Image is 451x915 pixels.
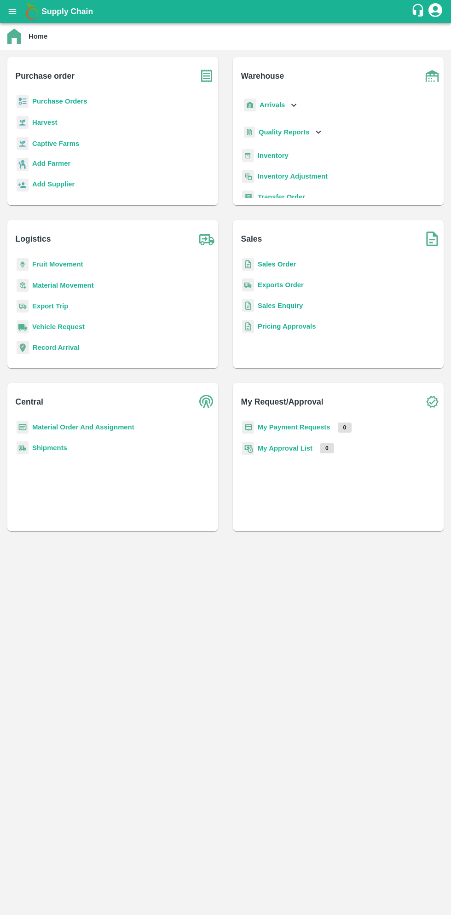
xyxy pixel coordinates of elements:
a: Inventory Adjustment [258,173,328,180]
b: My Request/Approval [241,395,324,408]
img: recordArrival [17,341,29,354]
img: soSales [421,227,444,250]
b: Logistics [16,232,51,245]
div: Quality Reports [242,123,324,142]
b: Home [29,33,47,40]
a: Vehicle Request [32,323,85,330]
a: Export Trip [32,302,68,310]
a: Record Arrival [33,344,80,351]
img: shipments [242,278,254,292]
img: approval [242,441,254,455]
img: shipments [17,441,29,455]
a: Material Movement [32,282,94,289]
div: account of current user [427,2,444,21]
a: Add Supplier [32,179,75,191]
a: My Approval List [258,445,312,452]
img: logo [23,2,41,21]
img: sales [242,320,254,333]
img: central [195,390,218,413]
a: Inventory [258,152,289,159]
a: Exports Order [258,281,304,289]
a: Transfer Order [258,193,305,201]
div: Arrivals [242,95,299,116]
a: Sales Enquiry [258,302,303,309]
img: farmer [17,158,29,171]
img: sales [242,299,254,313]
a: My Payment Requests [258,423,330,431]
img: whTransfer [242,191,254,204]
a: Supply Chain [41,5,411,18]
img: home [7,29,21,44]
img: material [17,278,29,292]
a: Pricing Approvals [258,323,316,330]
img: inventory [242,170,254,183]
img: centralMaterial [17,421,29,434]
b: Supply Chain [41,7,93,16]
p: 0 [338,423,352,433]
button: open drawer [2,1,23,22]
b: Sales [241,232,262,245]
b: Arrivals [260,101,285,109]
b: Warehouse [241,69,284,82]
img: harvest [17,137,29,151]
a: Captive Farms [32,140,79,147]
img: check [421,390,444,413]
img: vehicle [17,320,29,334]
b: Add Farmer [32,160,70,167]
img: whArrival [244,98,256,112]
img: payment [242,421,254,434]
img: harvest [17,116,29,129]
a: Harvest [32,119,57,126]
img: reciept [17,95,29,108]
img: fruit [17,258,29,271]
a: Material Order And Assignment [32,423,134,431]
img: sales [242,258,254,271]
img: supplier [17,179,29,192]
a: Purchase Orders [32,98,87,105]
a: Add Farmer [32,158,70,171]
div: customer-support [411,3,427,20]
a: Shipments [32,444,67,452]
img: truck [195,227,218,250]
b: Add Supplier [32,180,75,188]
b: Purchase order [16,69,75,82]
img: warehouse [421,64,444,87]
a: Fruit Movement [32,261,83,268]
b: Quality Reports [259,128,310,136]
p: 0 [320,443,334,453]
img: qualityReport [244,127,255,138]
img: delivery [17,300,29,313]
img: purchase [195,64,218,87]
b: Central [16,395,43,408]
a: Sales Order [258,261,296,268]
img: whInventory [242,149,254,162]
